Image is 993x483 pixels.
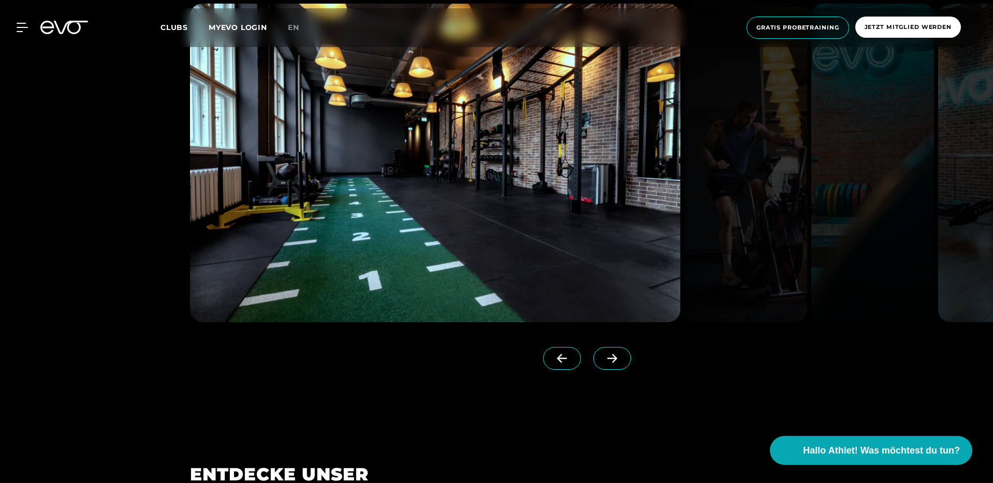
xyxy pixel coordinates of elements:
button: Hallo Athlet! Was möchtest du tun? [770,436,972,465]
img: evofitness [684,4,807,322]
span: Clubs [160,23,188,32]
a: MYEVO LOGIN [209,23,267,32]
span: Jetzt Mitglied werden [865,23,952,32]
img: evofitness [811,4,934,322]
a: Jetzt Mitglied werden [852,17,964,39]
a: Clubs [160,22,209,32]
a: Gratis Probetraining [743,17,852,39]
span: Gratis Probetraining [756,23,839,32]
span: en [288,23,299,32]
span: Hallo Athlet! Was möchtest du tun? [803,444,960,458]
img: evofitness [190,4,680,322]
a: en [288,22,312,34]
